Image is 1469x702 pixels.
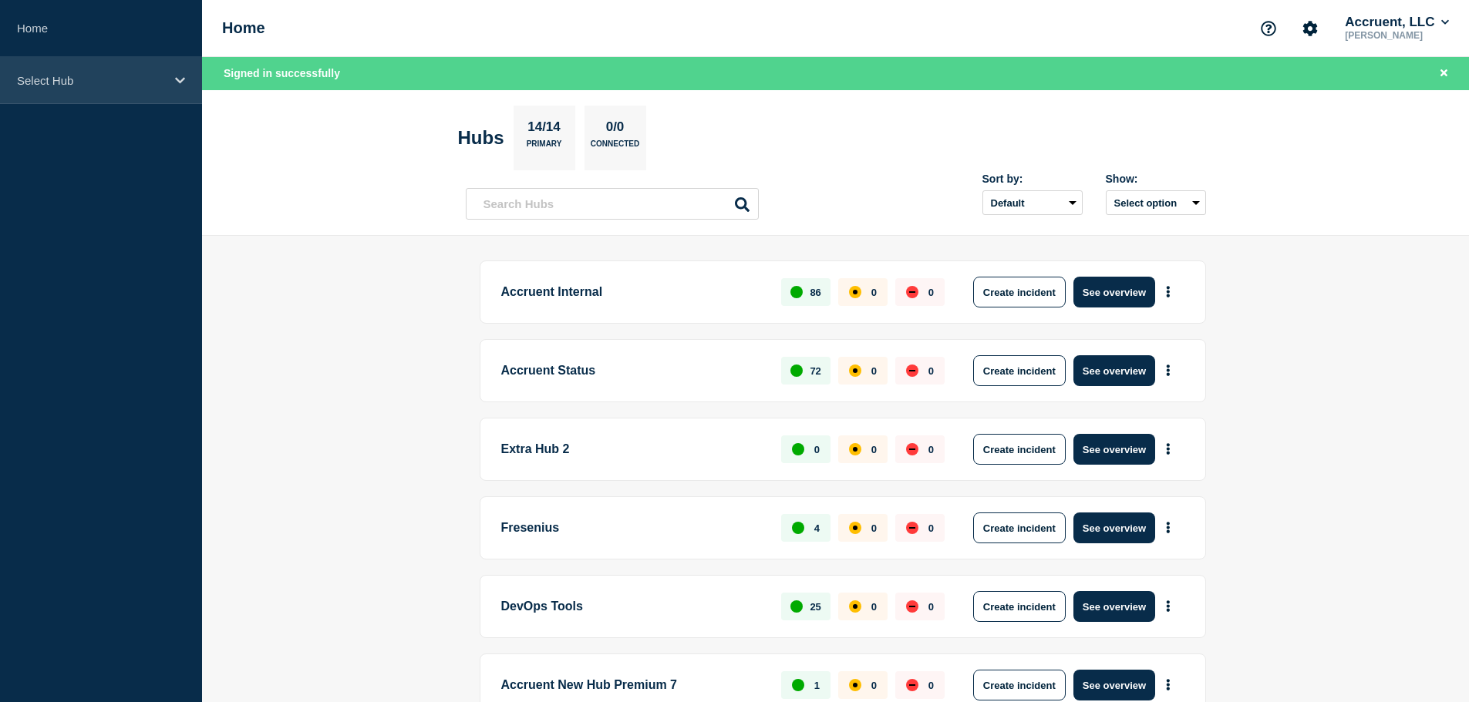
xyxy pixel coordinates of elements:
[1073,512,1155,543] button: See overview
[458,127,504,149] h2: Hubs
[814,680,820,691] p: 1
[466,188,759,220] input: Search Hubs
[224,67,340,79] span: Signed in successfully
[222,19,265,37] h1: Home
[906,600,918,613] div: down
[871,444,877,455] p: 0
[1106,190,1206,215] button: Select option
[591,139,639,156] p: Connected
[501,670,764,700] p: Accruent New Hub Premium 7
[871,522,877,534] p: 0
[1158,357,1178,385] button: More actions
[928,365,934,377] p: 0
[906,286,918,298] div: down
[973,434,1066,465] button: Create incident
[849,522,861,534] div: affected
[1158,435,1178,464] button: More actions
[814,522,820,534] p: 4
[1073,591,1155,622] button: See overview
[790,364,803,377] div: up
[871,365,877,377] p: 0
[973,670,1066,700] button: Create incident
[849,443,861,455] div: affected
[1073,277,1155,307] button: See overview
[810,287,820,298] p: 86
[973,277,1066,307] button: Create incident
[1342,15,1452,30] button: Accruent, LLC
[849,679,861,691] div: affected
[792,679,804,691] div: up
[501,512,764,543] p: Fresenius
[871,287,877,298] p: 0
[501,434,764,465] p: Extra Hub 2
[928,444,934,455] p: 0
[527,139,562,156] p: Primary
[982,173,1083,185] div: Sort by:
[849,286,861,298] div: affected
[928,680,934,691] p: 0
[1294,12,1326,45] button: Account settings
[1158,278,1178,307] button: More actions
[501,355,764,386] p: Accruent Status
[849,600,861,613] div: affected
[810,365,820,377] p: 72
[1158,593,1178,621] button: More actions
[906,522,918,534] div: down
[871,601,877,613] p: 0
[814,444,820,455] p: 0
[792,522,804,534] div: up
[906,679,918,691] div: down
[1252,12,1285,45] button: Support
[973,355,1066,386] button: Create incident
[522,119,567,139] p: 14/14
[501,277,764,307] p: Accruent Internal
[1106,173,1206,185] div: Show:
[17,74,165,87] p: Select Hub
[1342,30,1452,41] p: [PERSON_NAME]
[792,443,804,455] div: up
[600,119,630,139] p: 0/0
[1073,434,1155,465] button: See overview
[982,190,1083,215] select: Sort by
[790,286,803,298] div: up
[849,364,861,377] div: affected
[906,443,918,455] div: down
[1073,355,1155,386] button: See overview
[973,591,1066,622] button: Create incident
[928,522,934,534] p: 0
[906,364,918,377] div: down
[1158,671,1178,700] button: More actions
[1158,514,1178,542] button: More actions
[973,512,1066,543] button: Create incident
[810,601,820,613] p: 25
[790,600,803,613] div: up
[928,601,934,613] p: 0
[1434,65,1454,82] button: Close banner
[871,680,877,691] p: 0
[501,591,764,622] p: DevOps Tools
[928,287,934,298] p: 0
[1073,670,1155,700] button: See overview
